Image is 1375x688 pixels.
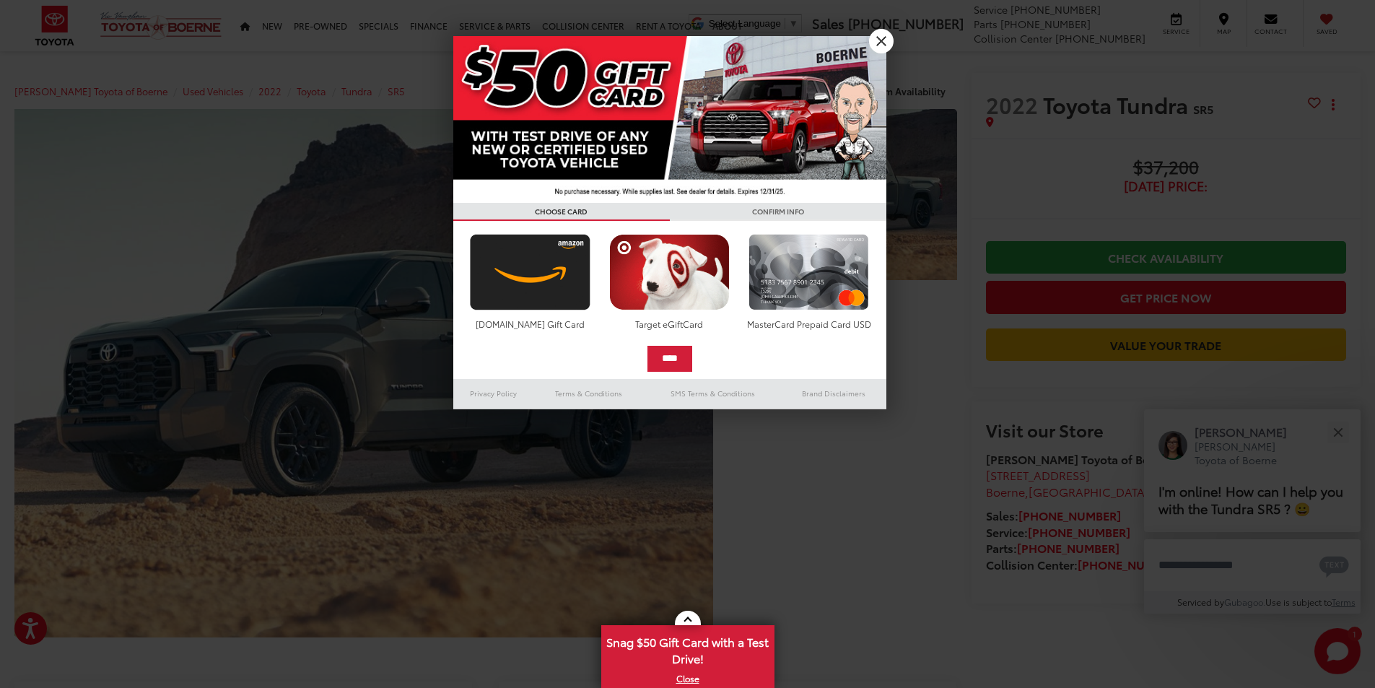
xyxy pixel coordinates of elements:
[603,627,773,671] span: Snag $50 Gift Card with a Test Drive!
[645,385,781,402] a: SMS Terms & Conditions
[606,234,733,310] img: targetcard.png
[466,318,594,330] div: [DOMAIN_NAME] Gift Card
[670,203,886,221] h3: CONFIRM INFO
[745,234,873,310] img: mastercard.png
[606,318,733,330] div: Target eGiftCard
[533,385,644,402] a: Terms & Conditions
[453,36,886,203] img: 42635_top_851395.jpg
[453,385,534,402] a: Privacy Policy
[745,318,873,330] div: MasterCard Prepaid Card USD
[453,203,670,221] h3: CHOOSE CARD
[466,234,594,310] img: amazoncard.png
[781,385,886,402] a: Brand Disclaimers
